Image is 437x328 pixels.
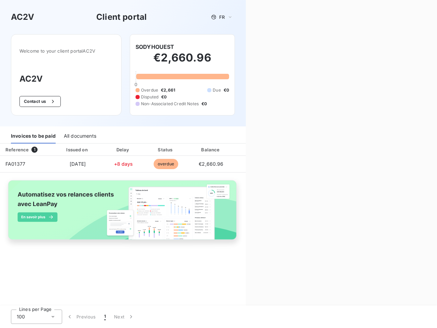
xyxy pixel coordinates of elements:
[219,14,225,20] span: FR
[5,161,25,167] span: FA01377
[154,159,178,169] span: overdue
[189,146,233,153] div: Balance
[145,146,186,153] div: Status
[19,48,113,54] span: Welcome to your client portal AC2V
[199,161,223,167] span: €2,660.96
[70,161,86,167] span: [DATE]
[136,51,229,71] h2: €2,660.96
[141,101,199,107] span: Non-Associated Credit Notes
[201,101,207,107] span: €0
[104,146,143,153] div: Delay
[64,129,96,143] div: All documents
[3,177,243,250] img: banner
[62,310,100,324] button: Previous
[11,129,56,143] div: Invoices to be paid
[114,161,133,167] span: +8 days
[100,310,110,324] button: 1
[11,11,34,23] h3: AC2V
[161,94,167,100] span: €0
[224,87,229,93] span: €0
[31,147,38,153] span: 1
[19,73,113,85] h3: AC2V
[136,43,174,51] h6: SODYHOUEST
[213,87,221,93] span: Due
[141,87,158,93] span: Overdue
[5,147,29,152] div: Reference
[96,11,147,23] h3: Client portal
[135,82,137,87] span: 0
[110,310,139,324] button: Next
[19,96,61,107] button: Contact us
[54,146,101,153] div: Issued on
[236,146,270,153] div: PDF
[104,313,106,320] span: 1
[141,94,158,100] span: Disputed
[161,87,175,93] span: €2,661
[17,313,25,320] span: 100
